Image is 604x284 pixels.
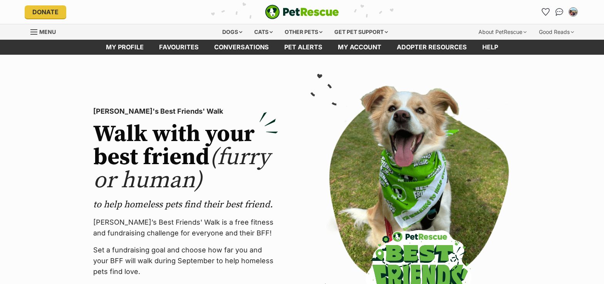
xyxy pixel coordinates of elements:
a: PetRescue [265,5,339,19]
img: Amie Jensen profile pic [569,8,577,16]
div: Dogs [217,24,248,40]
button: My account [567,6,579,18]
div: Cats [249,24,278,40]
a: Pet alerts [277,40,330,55]
a: Help [475,40,506,55]
a: Adopter resources [389,40,475,55]
span: (furry or human) [93,143,270,195]
a: Donate [25,5,66,18]
a: Conversations [553,6,565,18]
ul: Account quick links [539,6,579,18]
a: conversations [206,40,277,55]
a: My account [330,40,389,55]
p: [PERSON_NAME]’s Best Friends' Walk is a free fitness and fundraising challenge for everyone and t... [93,217,278,239]
p: [PERSON_NAME]'s Best Friends' Walk [93,106,278,117]
img: logo-e224e6f780fb5917bec1dbf3a21bbac754714ae5b6737aabdf751b685950b380.svg [265,5,339,19]
img: chat-41dd97257d64d25036548639549fe6c8038ab92f7586957e7f3b1b290dea8141.svg [555,8,564,16]
span: Menu [39,29,56,35]
a: Favourites [539,6,552,18]
div: Get pet support [329,24,393,40]
p: to help homeless pets find their best friend. [93,198,278,211]
a: Menu [30,24,61,38]
a: My profile [98,40,151,55]
a: Favourites [151,40,206,55]
div: Good Reads [534,24,579,40]
h2: Walk with your best friend [93,123,278,192]
p: Set a fundraising goal and choose how far you and your BFF will walk during September to help hom... [93,245,278,277]
div: Other pets [279,24,328,40]
div: About PetRescue [473,24,532,40]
